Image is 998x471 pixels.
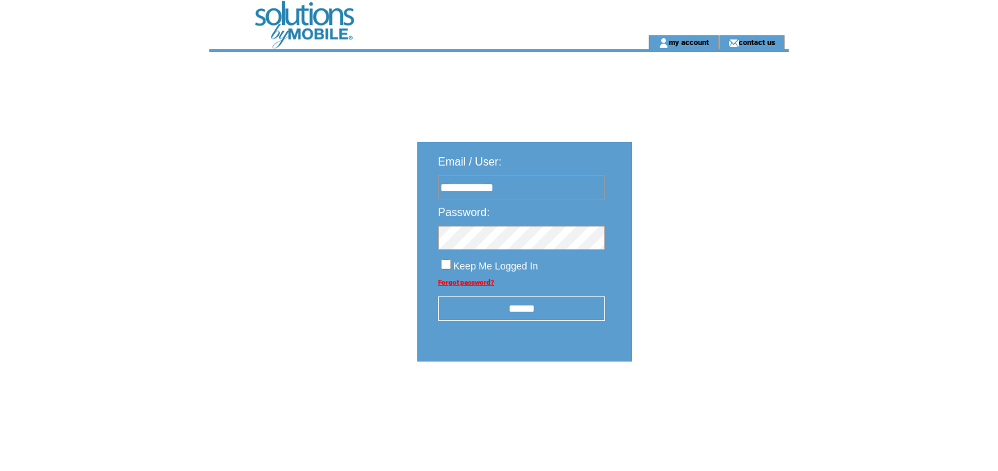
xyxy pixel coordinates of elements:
a: my account [669,37,709,46]
span: Password: [438,206,490,218]
a: Forgot password? [438,278,494,286]
img: contact_us_icon.gif;jsessionid=876D11D262558BBDAF00F2A184DBA978 [728,37,739,48]
img: account_icon.gif;jsessionid=876D11D262558BBDAF00F2A184DBA978 [658,37,669,48]
a: contact us [739,37,776,46]
span: Keep Me Logged In [453,260,538,272]
img: transparent.png;jsessionid=876D11D262558BBDAF00F2A184DBA978 [672,396,742,414]
span: Email / User: [438,156,502,168]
